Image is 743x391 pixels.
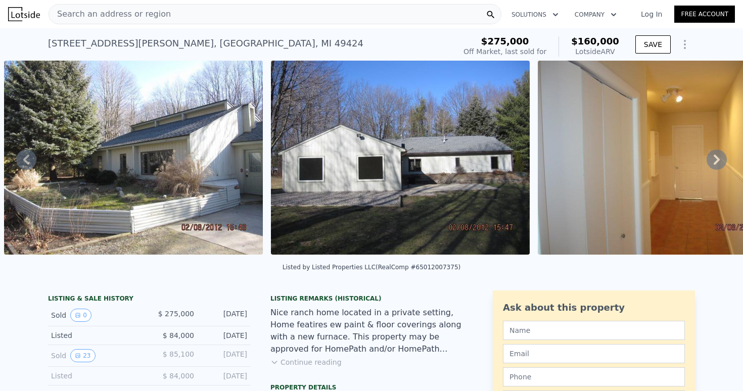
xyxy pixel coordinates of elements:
div: [DATE] [202,309,247,322]
button: Company [567,6,625,24]
div: [DATE] [202,349,247,362]
span: $ 85,100 [163,350,194,358]
div: [DATE] [202,330,247,340]
div: LISTING & SALE HISTORY [48,295,250,305]
span: $ 275,000 [158,310,194,318]
span: $ 84,000 [163,372,194,380]
a: Free Account [674,6,735,23]
img: Sale: 140075865 Parcel: 42948753 [4,61,263,255]
div: Nice ranch home located in a private setting, Home featires ew paint & floor coverings along with... [270,307,473,355]
button: SAVE [635,35,671,54]
span: $ 84,000 [163,331,194,339]
span: Search an address or region [49,8,171,20]
button: Continue reading [270,357,342,367]
a: Log In [629,9,674,19]
button: View historical data [70,309,91,322]
div: Lotside ARV [571,46,619,57]
span: $275,000 [481,36,529,46]
input: Phone [503,367,685,386]
div: Sold [51,349,141,362]
div: [STREET_ADDRESS][PERSON_NAME] , [GEOGRAPHIC_DATA] , MI 49424 [48,36,363,51]
img: Sale: 140075865 Parcel: 42948753 [271,61,530,255]
span: $160,000 [571,36,619,46]
button: Show Options [675,34,695,55]
img: Lotside [8,7,40,21]
div: Listing Remarks (Historical) [270,295,473,303]
input: Email [503,344,685,363]
div: Listed [51,330,141,340]
button: Solutions [503,6,567,24]
div: Listed [51,371,141,381]
div: Listed by Listed Properties LLC (RealComp #65012007375) [283,264,460,271]
div: [DATE] [202,371,247,381]
div: Ask about this property [503,301,685,315]
div: Sold [51,309,141,322]
button: View historical data [70,349,95,362]
input: Name [503,321,685,340]
div: Off Market, last sold for [463,46,546,57]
